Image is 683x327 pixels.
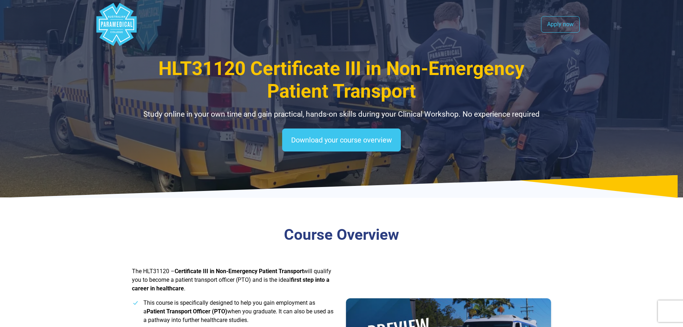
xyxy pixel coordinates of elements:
p: Study online in your own time and gain practical, hands-on skills during your Clinical Workshop. ... [132,109,551,120]
strong: Patient Transport Officer (PTO) [147,308,227,315]
span: HLT31120 Certificate III in Non-Emergency Patient Transport [158,57,525,102]
a: Download your course overview [282,129,401,151]
a: Apply now [541,16,580,33]
span: This course is specifically designed to help you gain employment as a when you graduate. It can a... [143,299,333,323]
span: The HLT31120 – will qualify you to become a patient transport officer (PTO) and is the ideal . [132,268,331,292]
div: Australian Paramedical College [95,3,138,46]
strong: Certificate III in Non-Emergency Patient Transport [175,268,304,275]
h3: Course Overview [132,226,551,244]
strong: first step into a career in healthcare [132,276,329,292]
